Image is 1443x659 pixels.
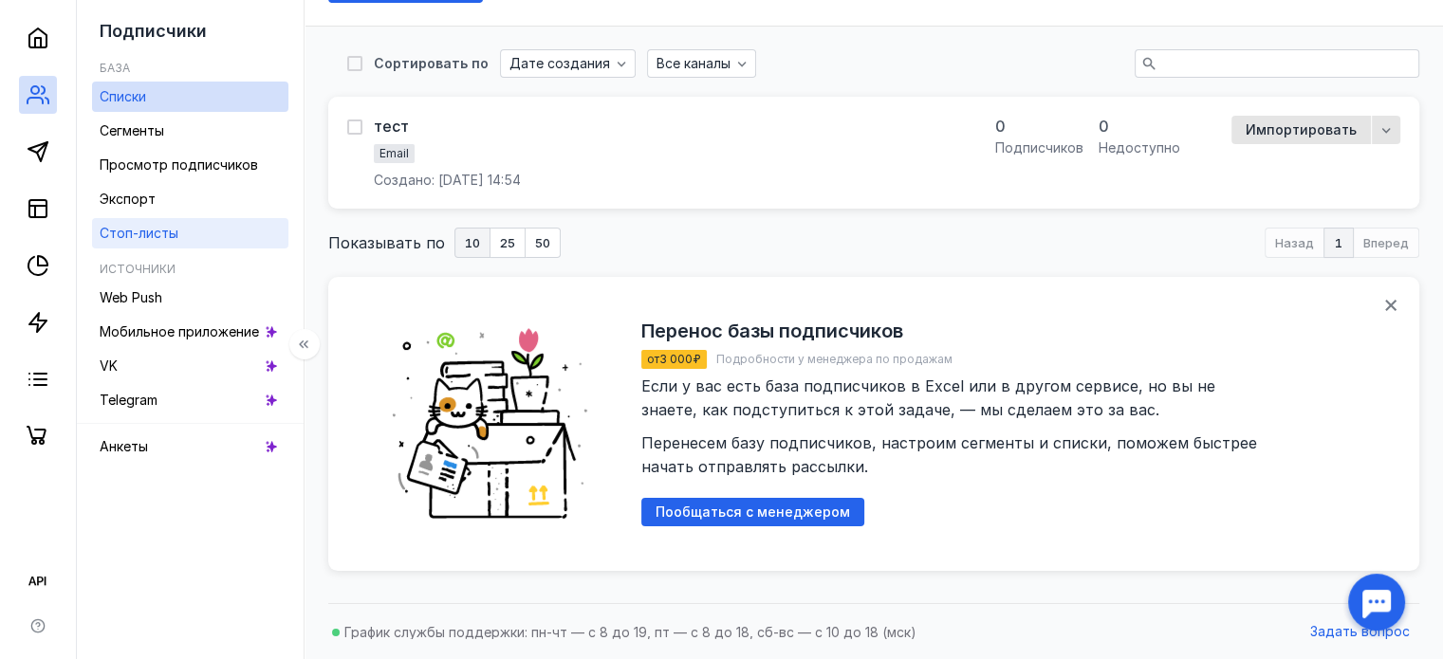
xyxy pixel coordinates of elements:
button: Дате создания [500,49,636,78]
a: Списки [92,82,288,112]
span: Просмотр подписчиков [100,156,258,173]
span: VK [100,357,118,374]
span: Email [379,146,409,160]
div: недоступно [1099,138,1180,157]
a: Telegram [92,385,288,415]
div: 0 [1099,116,1180,137]
a: Просмотр подписчиков [92,150,288,180]
div: 0 [995,116,1083,137]
span: Списки [100,88,146,104]
span: Подробности у менеджера по продажам [716,352,953,366]
h2: Перенос базы подписчиков [641,320,903,342]
h5: База [100,61,130,75]
div: Сортировать по [374,57,489,70]
span: Сегменты [100,122,164,138]
div: подписчиков [995,138,1083,157]
span: Web Push [100,289,162,305]
span: Мобильное приложение [100,323,259,339]
span: Показывать по [328,231,445,254]
button: 10 [454,228,490,258]
a: Стоп-листы [92,218,288,248]
div: тест [374,117,409,136]
span: Все каналы [657,56,731,72]
a: Экспорт [92,184,288,214]
span: Если у вас есть база подписчиков в Excel или в другом сервисе, но вы не знаете, как подступиться ... [641,376,1262,476]
span: Импортировать [1246,122,1357,138]
button: 50 [526,228,561,258]
button: Все каналы [647,49,756,78]
span: 10 [465,237,480,249]
span: Стоп-листы [100,225,178,241]
button: Импортировать [1231,116,1371,144]
span: Telegram [100,392,157,408]
span: 50 [535,237,550,249]
span: Экспорт [100,191,156,207]
span: 25 [500,237,515,249]
span: Пообщаться с менеджером [656,504,850,521]
button: 25 [490,228,526,258]
img: ede9931b45d85a8c5f1be7e1d817e0cd.png [376,305,613,542]
a: VK [92,351,288,381]
span: от 3 000 ₽ [647,352,701,366]
a: Web Push [92,283,288,313]
span: Дате создания [509,56,610,72]
span: Анкеты [100,438,148,454]
span: Подписчики [100,21,207,41]
span: Задать вопрос [1310,624,1410,640]
a: Анкеты [92,431,288,462]
a: Сегменты [92,116,288,146]
span: График службы поддержки: пн-чт — с 8 до 19, пт — с 8 до 18, сб-вс — с 10 до 18 (мск) [344,624,916,640]
button: Задать вопрос [1301,618,1419,647]
h5: Источники [100,262,176,276]
span: Создано: [DATE] 14:54 [374,171,521,190]
a: Мобильное приложение [92,317,288,347]
button: Пообщаться с менеджером [641,498,864,526]
a: тест [374,116,409,137]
